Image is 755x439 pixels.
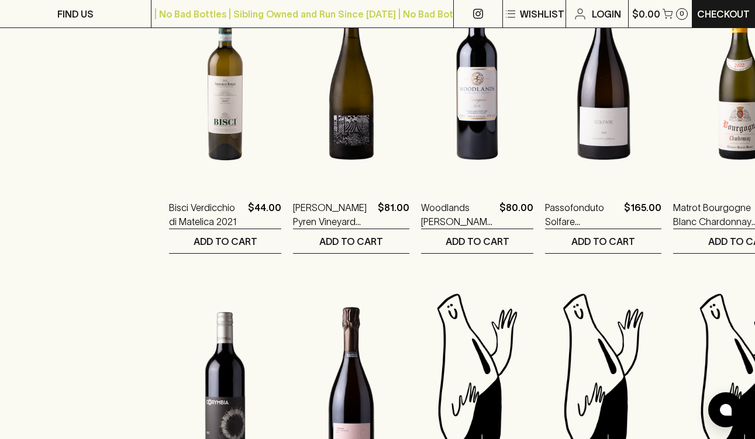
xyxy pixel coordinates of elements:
[169,201,243,229] a: Bisci Verdicchio di Matelica 2021
[545,229,661,253] button: ADD TO CART
[319,234,383,248] p: ADD TO CART
[57,7,94,21] p: FIND US
[421,229,533,253] button: ADD TO CART
[378,201,409,229] p: $81.00
[421,201,495,229] a: Woodlands [PERSON_NAME] Sauvignon Merlot Malbec 2018
[248,201,281,229] p: $44.00
[520,7,564,21] p: Wishlist
[624,201,661,229] p: $165.00
[293,229,409,253] button: ADD TO CART
[720,404,732,416] img: bubble-icon
[293,201,373,229] a: [PERSON_NAME] Pyren Vineyard Sauvignon Blanc 2023
[194,234,257,248] p: ADD TO CART
[169,229,281,253] button: ADD TO CART
[697,7,750,21] p: Checkout
[545,201,619,229] a: Passofonduto Solfare [PERSON_NAME] 2023 Magnum
[592,7,621,21] p: Login
[571,234,635,248] p: ADD TO CART
[680,11,684,17] p: 0
[499,201,533,229] p: $80.00
[446,234,509,248] p: ADD TO CART
[632,7,660,21] p: $0.00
